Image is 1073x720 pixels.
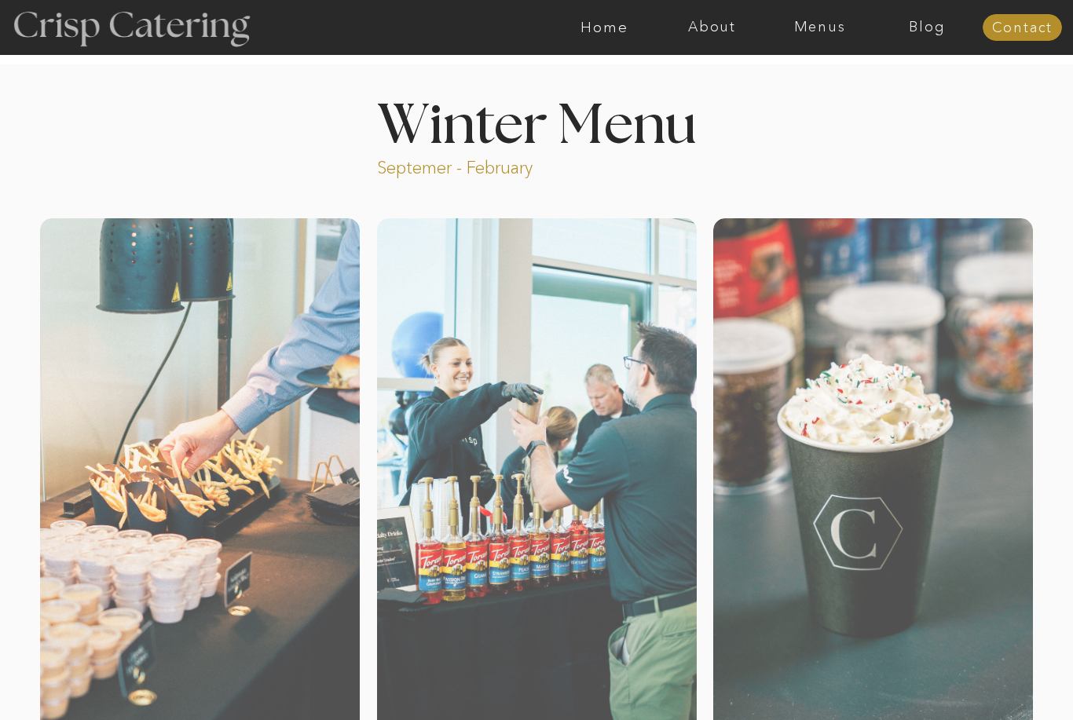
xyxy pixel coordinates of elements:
a: Home [551,20,658,35]
a: Blog [873,20,981,35]
p: Septemer - February [377,156,593,174]
a: Contact [983,20,1062,36]
h1: Winter Menu [318,99,755,145]
a: Menus [766,20,873,35]
a: About [658,20,766,35]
